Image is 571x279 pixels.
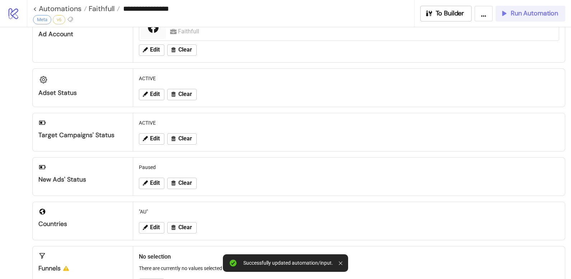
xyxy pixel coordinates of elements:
div: Successfully updated automation/input. [243,260,333,266]
div: Paused [136,160,562,174]
span: To Builder [436,9,464,18]
div: Faithfull [178,27,201,36]
button: Clear [167,133,197,145]
span: Edit [150,91,160,97]
button: Edit [139,178,164,189]
div: Countries [38,220,127,228]
div: New Ads' Status [38,175,127,184]
div: Meta [33,15,51,24]
div: Funnels [38,264,127,273]
div: Adset Status [38,89,127,97]
a: < Automations [33,5,87,12]
button: Clear [167,222,197,234]
span: Clear [178,224,192,231]
span: Edit [150,224,160,231]
span: Faithfull [87,4,114,13]
div: "AU" [136,205,562,218]
span: Clear [178,47,192,53]
button: Clear [167,44,197,56]
p: There are currently no values selected [139,264,559,272]
span: Run Automation [511,9,558,18]
button: Edit [139,89,164,100]
div: ACTIVE [136,116,562,130]
span: Clear [178,180,192,186]
button: Edit [139,44,164,56]
div: ACTIVE [136,72,562,85]
span: Edit [150,180,160,186]
button: Edit [139,133,164,145]
div: Target Campaigns' Status [38,131,127,139]
span: Clear [178,135,192,142]
span: Edit [150,47,160,53]
button: Clear [167,178,197,189]
button: Edit [139,222,164,234]
button: To Builder [420,6,472,21]
span: Edit [150,135,160,142]
button: ... [474,6,493,21]
span: Clear [178,91,192,97]
div: Ad Account [38,30,127,38]
button: Run Automation [496,6,565,21]
div: v6 [53,15,65,24]
a: Faithfull [87,5,120,12]
button: Clear [167,89,197,100]
h2: No selection [139,252,559,261]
